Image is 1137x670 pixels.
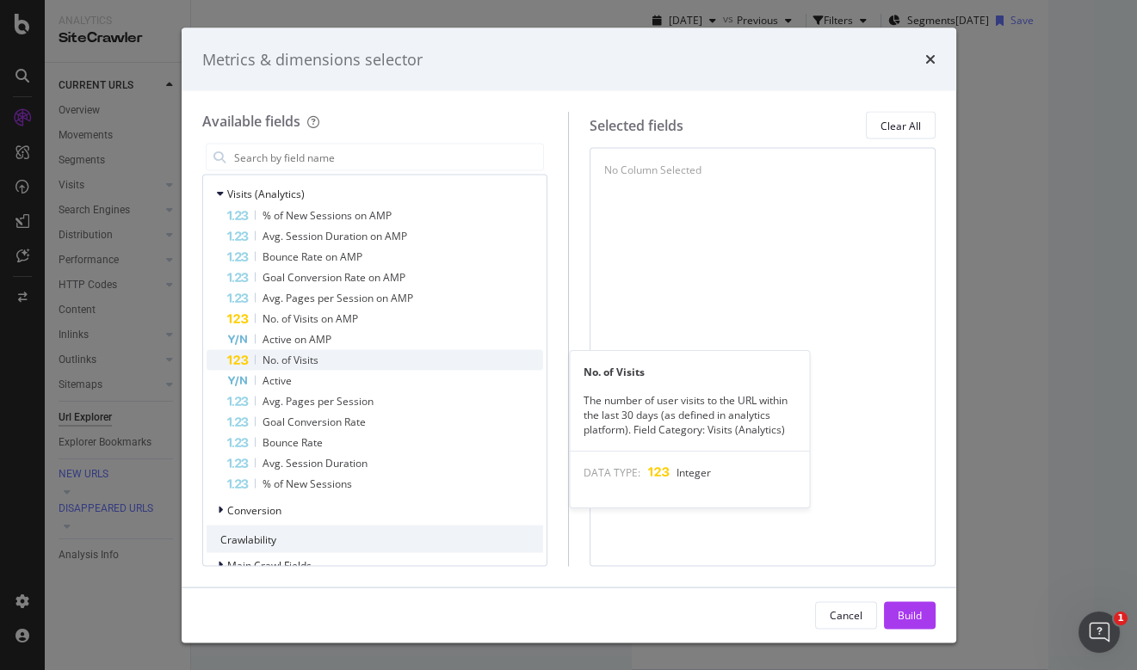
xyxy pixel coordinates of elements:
[263,353,318,367] span: No. of Visits
[881,118,921,132] div: Clear All
[584,465,640,480] span: DATA TYPE:
[227,186,305,200] span: Visits (Analytics)
[227,502,281,517] span: Conversion
[263,435,323,450] span: Bounce Rate
[830,607,862,622] div: Cancel
[677,465,711,480] span: Integer
[263,311,358,326] span: No. of Visits on AMP
[884,601,936,629] button: Build
[263,415,366,429] span: Goal Conversion Rate
[263,208,392,223] span: % of New Sessions on AMP
[202,48,423,71] div: Metrics & dimensions selector
[815,601,877,629] button: Cancel
[263,332,331,347] span: Active on AMP
[570,365,809,379] div: No. of Visits
[182,28,956,642] div: modal
[898,607,922,622] div: Build
[263,373,292,388] span: Active
[263,394,374,409] span: Avg. Pages per Session
[232,144,544,170] input: Search by field name
[263,229,407,243] span: Avg. Session Duration on AMP
[604,163,701,177] div: No Column Selected
[263,291,413,305] span: Avg. Pages per Session on AMP
[263,476,352,491] span: % of New Sessions
[590,115,683,135] div: Selected fields
[263,249,362,264] span: Bounce Rate on AMP
[1078,612,1120,653] iframe: Intercom live chat
[866,112,936,139] button: Clear All
[263,270,405,285] span: Goal Conversion Rate on AMP
[227,557,312,572] span: Main Crawl Fields
[263,456,368,470] span: Avg. Session Duration
[202,112,300,131] div: Available fields
[207,526,544,553] div: Crawlability
[1114,612,1128,625] span: 1
[925,48,936,71] div: times
[570,393,809,437] div: The number of user visits to the URL within the last 30 days (as defined in analytics platform). ...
